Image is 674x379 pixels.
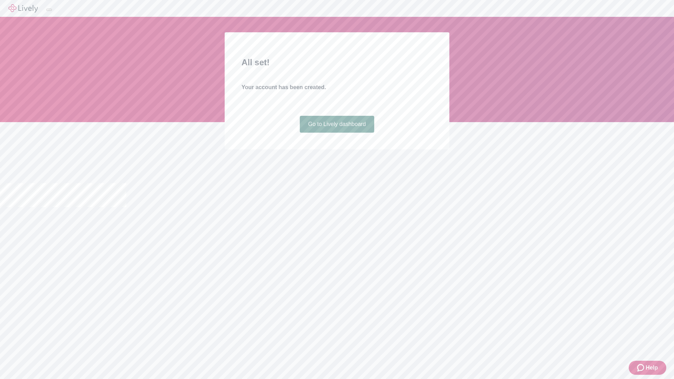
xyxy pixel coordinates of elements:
[242,56,432,69] h2: All set!
[46,9,52,11] button: Log out
[242,83,432,92] h4: Your account has been created.
[629,361,666,375] button: Zendesk support iconHelp
[8,4,38,13] img: Lively
[646,364,658,372] span: Help
[637,364,646,372] svg: Zendesk support icon
[300,116,375,133] a: Go to Lively dashboard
